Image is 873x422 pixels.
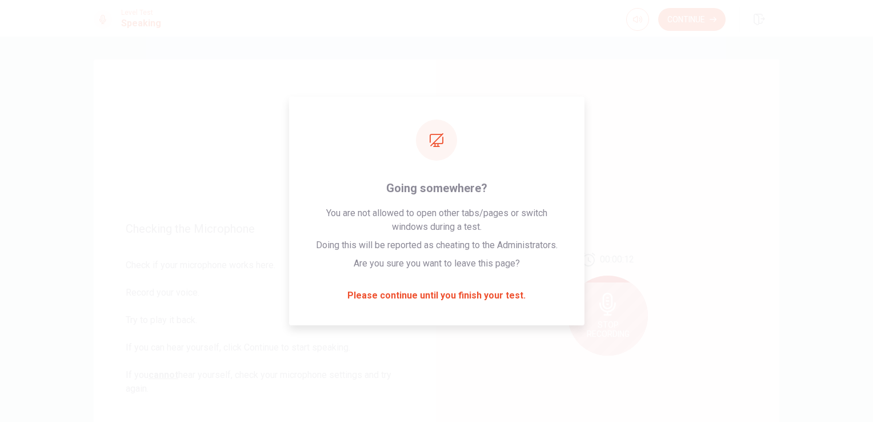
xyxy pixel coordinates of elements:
[600,253,634,266] span: 00:00:12
[126,258,405,396] span: Check if your microphone works here. Record your voice. Try to play it back. If you can hear your...
[658,8,726,31] button: Continue
[121,9,161,17] span: Level Test
[568,276,648,356] div: Stop Recording
[149,369,178,380] u: cannot
[587,320,630,339] span: Stop Recording
[126,222,405,236] span: Checking the Microphone
[121,17,161,30] h1: Speaking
